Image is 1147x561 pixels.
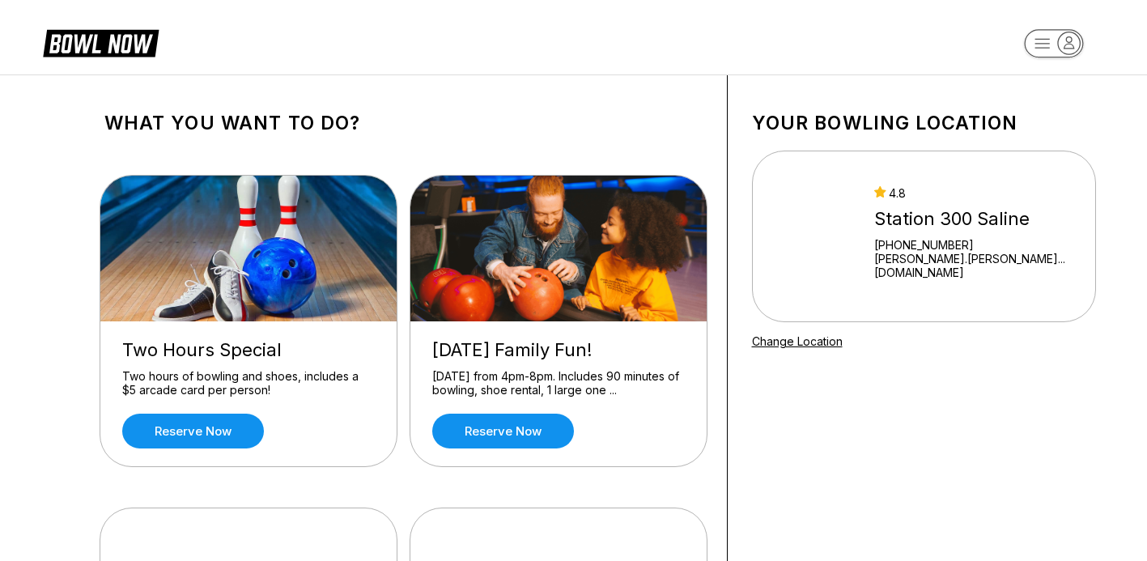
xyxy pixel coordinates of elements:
[122,414,264,448] a: Reserve now
[432,339,685,361] div: [DATE] Family Fun!
[104,112,703,134] h1: What you want to do?
[752,112,1096,134] h1: Your bowling location
[122,369,375,397] div: Two hours of bowling and shoes, includes a $5 arcade card per person!
[432,369,685,397] div: [DATE] from 4pm-8pm. Includes 90 minutes of bowling, shoe rental, 1 large one ...
[874,252,1073,279] a: [PERSON_NAME].[PERSON_NAME]...[DOMAIN_NAME]
[432,414,574,448] a: Reserve now
[410,176,708,321] img: Friday Family Fun!
[874,238,1073,252] div: [PHONE_NUMBER]
[874,208,1073,230] div: Station 300 Saline
[774,176,860,297] img: Station 300 Saline
[100,176,398,321] img: Two Hours Special
[874,186,1073,200] div: 4.8
[122,339,375,361] div: Two Hours Special
[752,334,843,348] a: Change Location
